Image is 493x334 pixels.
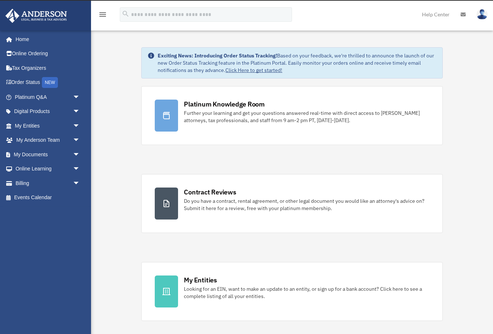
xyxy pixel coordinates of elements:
div: Contract Reviews [184,188,236,197]
a: My Documentsarrow_drop_down [5,147,91,162]
a: Click Here to get started! [225,67,282,73]
div: Looking for an EIN, want to make an update to an entity, or sign up for a bank account? Click her... [184,285,429,300]
i: menu [98,10,107,19]
a: menu [98,13,107,19]
img: User Pic [477,9,488,20]
a: Events Calendar [5,190,91,205]
span: arrow_drop_down [73,118,87,133]
div: NEW [42,77,58,88]
a: Platinum Knowledge Room Further your learning and get your questions answered real-time with dire... [141,86,442,145]
a: Digital Productsarrow_drop_down [5,104,91,119]
img: Anderson Advisors Platinum Portal [3,9,69,23]
div: Further your learning and get your questions answered real-time with direct access to [PERSON_NAM... [184,109,429,124]
div: Platinum Knowledge Room [184,100,265,109]
a: Platinum Q&Aarrow_drop_down [5,90,91,104]
a: Billingarrow_drop_down [5,176,91,190]
span: arrow_drop_down [73,104,87,119]
span: arrow_drop_down [73,162,87,177]
i: search [122,10,130,18]
span: arrow_drop_down [73,147,87,162]
span: arrow_drop_down [73,176,87,191]
div: Based on your feedback, we're thrilled to announce the launch of our new Order Status Tracking fe... [158,52,436,74]
a: Tax Organizers [5,61,91,75]
div: My Entities [184,275,217,285]
a: My Entitiesarrow_drop_down [5,118,91,133]
a: My Anderson Teamarrow_drop_down [5,133,91,148]
strong: Exciting News: Introducing Order Status Tracking! [158,52,277,59]
a: Order StatusNEW [5,75,91,90]
div: Do you have a contract, rental agreement, or other legal document you would like an attorney's ad... [184,197,429,212]
span: arrow_drop_down [73,133,87,148]
a: Online Ordering [5,47,91,61]
a: Contract Reviews Do you have a contract, rental agreement, or other legal document you would like... [141,174,442,233]
a: Online Learningarrow_drop_down [5,162,91,176]
a: My Entities Looking for an EIN, want to make an update to an entity, or sign up for a bank accoun... [141,262,442,321]
a: Home [5,32,87,47]
span: arrow_drop_down [73,90,87,105]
